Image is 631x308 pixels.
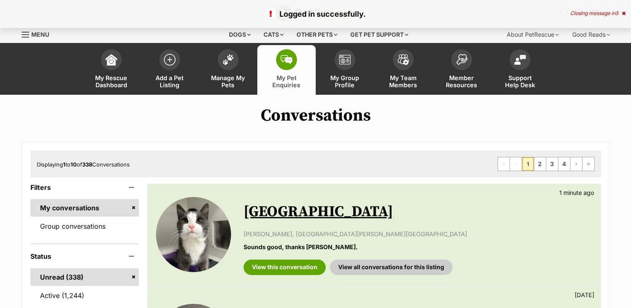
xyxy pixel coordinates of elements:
[330,260,453,275] a: View all conversations for this listing
[30,287,139,304] a: Active (1,244)
[151,74,189,88] span: Add a Pet Listing
[30,199,139,217] a: My conversations
[534,157,546,171] a: Page 2
[164,54,176,66] img: add-pet-listing-icon-0afa8454b4691262ce3f59096e99ab1cd57d4a30225e0717b998d2c9b9846f56.svg
[566,26,616,43] div: Good Reads
[326,74,364,88] span: My Group Profile
[571,157,582,171] a: Next page
[82,45,141,95] a: My Rescue Dashboard
[558,157,570,171] a: Page 4
[257,45,316,95] a: My Pet Enquiries
[546,157,558,171] a: Page 3
[374,45,432,95] a: My Team Members
[209,74,247,88] span: Manage My Pets
[397,54,409,65] img: team-members-icon-5396bd8760b3fe7c0b43da4ab00e1e3bb1a5d9ba89233759b79545d2d3fc5d0d.svg
[559,188,594,197] p: 1 minute ago
[156,197,231,272] img: Windsor
[141,45,199,95] a: Add a Pet Listing
[244,260,326,275] a: View this conversation
[385,74,422,88] span: My Team Members
[222,54,234,65] img: manage-my-pets-icon-02211641906a0b7f246fdf0571729dbe1e7629f14944591b6c1af311fb30b64b.svg
[223,26,256,43] div: Dogs
[514,55,526,65] img: help-desk-icon-fdf02630f3aa405de69fd3d07c3f3aa587a6932b1a1747fa1d2bba05be0121f9.svg
[291,26,343,43] div: Other pets
[575,290,594,299] p: [DATE]
[501,26,565,43] div: About PetRescue
[501,74,539,88] span: Support Help Desk
[491,45,549,95] a: Support Help Desk
[31,31,49,38] span: Menu
[268,74,305,88] span: My Pet Enquiries
[63,161,65,168] strong: 1
[316,45,374,95] a: My Group Profile
[258,26,289,43] div: Cats
[344,26,414,43] div: Get pet support
[443,74,480,88] span: Member Resources
[498,157,510,171] span: First page
[106,54,117,66] img: dashboard-icon-eb2f2d2d3e046f16d808141f083e7271f6b2e854fb5c12c21221c1fb7104beca.svg
[37,161,130,168] span: Displaying to of Conversations
[339,55,351,65] img: group-profile-icon-3fa3cf56718a62981997c0bc7e787c4b2cf8bcc04b72c1350f741eb67cf2f40e.svg
[93,74,130,88] span: My Rescue Dashboard
[244,202,393,221] a: [GEOGRAPHIC_DATA]
[432,45,491,95] a: Member Resources
[244,242,592,251] p: Sounds good, thanks [PERSON_NAME].
[70,161,77,168] strong: 10
[583,157,594,171] a: Last page
[30,217,139,235] a: Group conversations
[22,26,55,41] a: Menu
[199,45,257,95] a: Manage My Pets
[498,157,595,171] nav: Pagination
[522,157,534,171] span: Page 1
[510,157,522,171] span: Previous page
[456,54,468,65] img: member-resources-icon-8e73f808a243e03378d46382f2149f9095a855e16c252ad45f914b54edf8863c.svg
[244,230,592,238] p: [PERSON_NAME], [GEOGRAPHIC_DATA][PERSON_NAME][GEOGRAPHIC_DATA]
[30,252,139,260] header: Status
[30,184,139,191] header: Filters
[82,161,92,168] strong: 338
[30,268,139,286] a: Unread (338)
[281,55,292,64] img: pet-enquiries-icon-7e3ad2cf08bfb03b45e93fb7055b45f3efa6380592205ae92323e6603595dc1f.svg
